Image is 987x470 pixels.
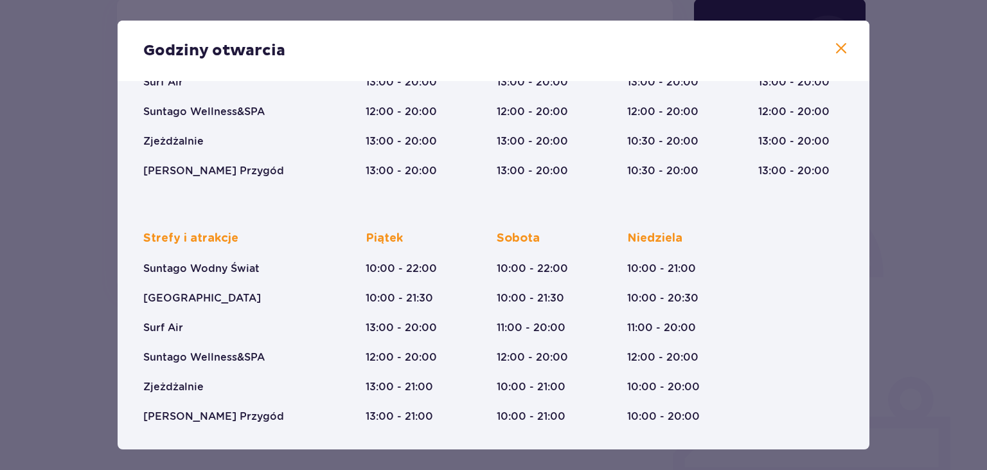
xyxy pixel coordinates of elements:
[627,291,698,305] p: 10:00 - 20:30
[143,164,284,178] p: [PERSON_NAME] Przygód
[366,134,437,149] p: 13:00 - 20:00
[366,321,437,335] p: 13:00 - 20:00
[366,410,433,424] p: 13:00 - 21:00
[143,380,204,394] p: Zjeżdżalnie
[143,262,260,276] p: Suntago Wodny Świat
[627,231,682,246] p: Niedziela
[627,410,700,424] p: 10:00 - 20:00
[497,75,568,89] p: 13:00 - 20:00
[143,134,204,149] p: Zjeżdżalnie
[143,231,238,246] p: Strefy i atrakcje
[366,380,433,394] p: 13:00 - 21:00
[143,105,265,119] p: Suntago Wellness&SPA
[366,105,437,119] p: 12:00 - 20:00
[497,350,568,365] p: 12:00 - 20:00
[497,134,568,149] p: 13:00 - 20:00
[143,321,183,335] p: Surf Air
[366,350,437,365] p: 12:00 - 20:00
[366,231,403,246] p: Piątek
[497,380,565,394] p: 10:00 - 21:00
[366,75,437,89] p: 13:00 - 20:00
[497,262,568,276] p: 10:00 - 22:00
[366,262,437,276] p: 10:00 - 22:00
[758,75,830,89] p: 13:00 - 20:00
[627,105,698,119] p: 12:00 - 20:00
[366,164,437,178] p: 13:00 - 20:00
[758,134,830,149] p: 13:00 - 20:00
[366,291,433,305] p: 10:00 - 21:30
[627,134,698,149] p: 10:30 - 20:00
[497,164,568,178] p: 13:00 - 20:00
[627,321,696,335] p: 11:00 - 20:00
[143,410,284,424] p: [PERSON_NAME] Przygód
[758,105,830,119] p: 12:00 - 20:00
[627,164,698,178] p: 10:30 - 20:00
[758,164,830,178] p: 13:00 - 20:00
[627,75,698,89] p: 13:00 - 20:00
[627,350,698,365] p: 12:00 - 20:00
[627,262,696,276] p: 10:00 - 21:00
[497,291,564,305] p: 10:00 - 21:30
[627,380,700,394] p: 10:00 - 20:00
[497,231,540,246] p: Sobota
[143,350,265,365] p: Suntago Wellness&SPA
[143,291,261,305] p: [GEOGRAPHIC_DATA]
[497,410,565,424] p: 10:00 - 21:00
[497,105,568,119] p: 12:00 - 20:00
[497,321,565,335] p: 11:00 - 20:00
[143,41,285,60] p: Godziny otwarcia
[143,75,183,89] p: Surf Air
